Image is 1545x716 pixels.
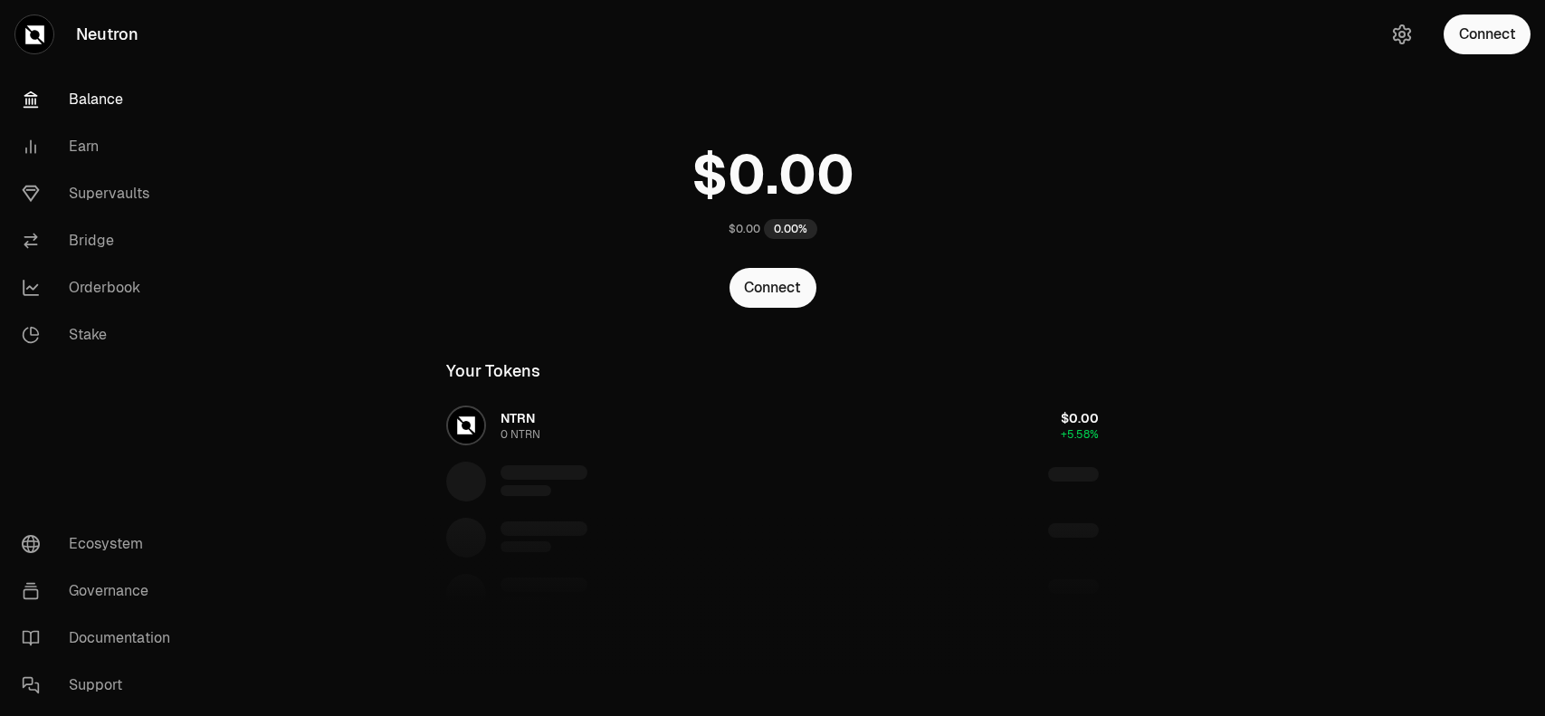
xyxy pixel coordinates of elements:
a: Orderbook [7,264,196,311]
a: Governance [7,568,196,615]
a: Earn [7,123,196,170]
a: Documentation [7,615,196,662]
div: Your Tokens [446,358,540,384]
button: Connect [730,268,816,308]
a: Bridge [7,217,196,264]
a: Ecosystem [7,520,196,568]
button: Connect [1444,14,1531,54]
a: Supervaults [7,170,196,217]
div: 0.00% [764,219,817,239]
a: Balance [7,76,196,123]
a: Support [7,662,196,709]
a: Stake [7,311,196,358]
div: $0.00 [729,222,760,236]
